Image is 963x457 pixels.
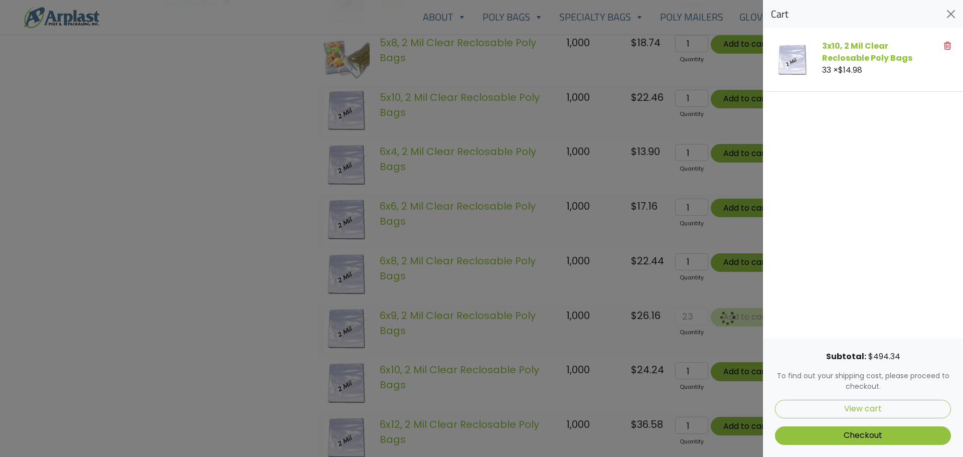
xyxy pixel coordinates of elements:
[822,40,912,64] a: 3x10, 2 Mil Clear Reclosable Poly Bags
[943,6,959,22] button: Close
[838,64,862,76] bdi: 14.98
[775,400,951,418] a: View cart
[775,426,951,445] a: Checkout
[775,44,810,79] img: 3x10, 2 Mil Clear Reclosable Poly Bags
[775,371,951,392] p: To find out your shipping cost, please proceed to checkout.
[771,8,788,20] span: Cart
[868,351,900,362] bdi: 494.34
[868,351,873,362] span: $
[826,351,866,362] strong: Subtotal:
[822,64,862,76] span: 33 ×
[838,64,843,76] span: $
